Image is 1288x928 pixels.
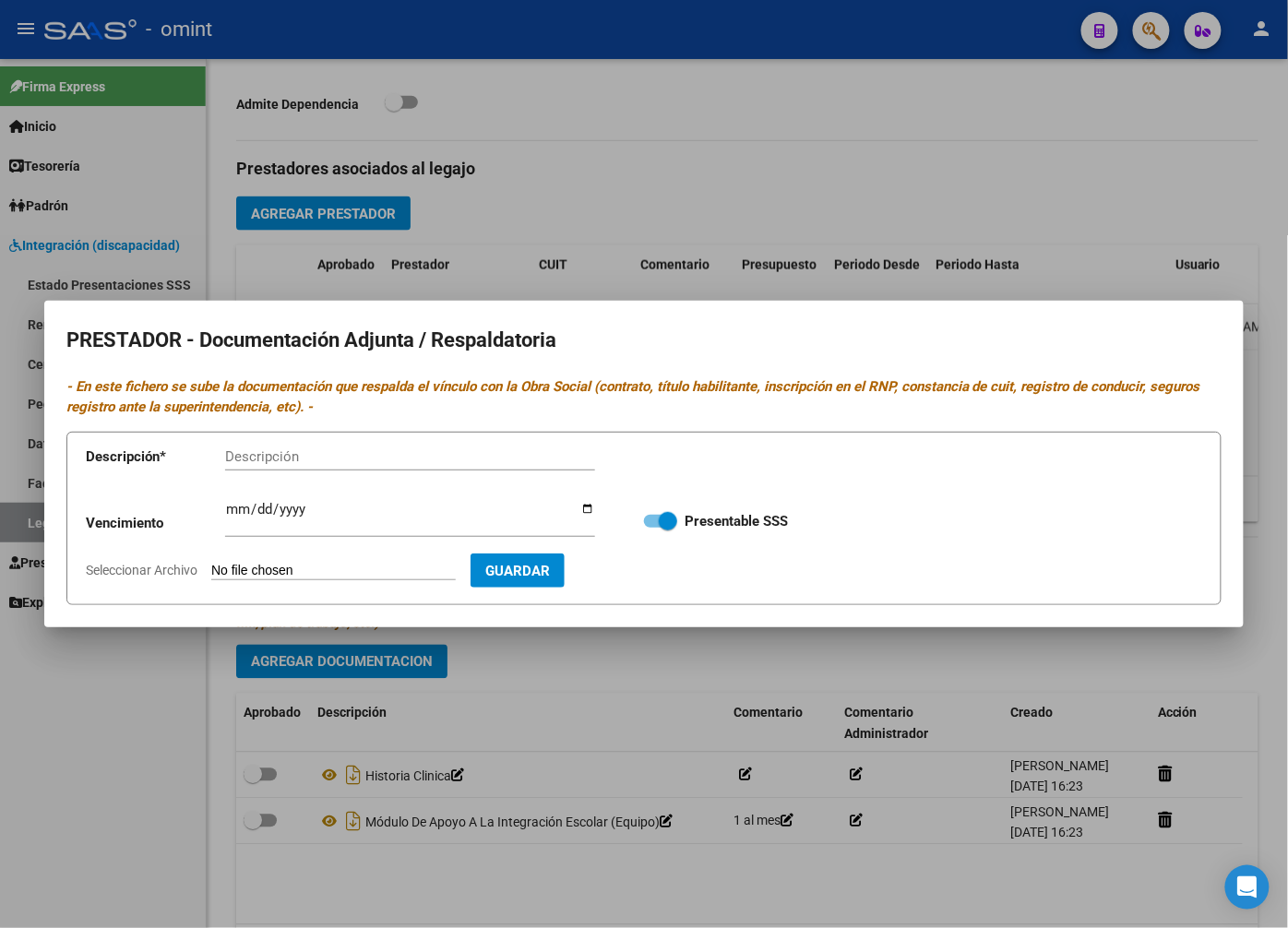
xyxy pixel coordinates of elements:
i: - En este fichero se sube la documentación que respalda el vínculo con la Obra Social (contrato, ... [66,378,1200,416]
span: Seleccionar Archivo [86,563,197,577]
div: Open Intercom Messenger [1225,865,1270,910]
h2: PRESTADOR - Documentación Adjunta / Respaldatoria [66,323,1222,358]
p: Vencimiento [86,513,225,534]
strong: Presentable SSS [685,513,788,529]
span: Guardar [485,563,550,579]
button: Guardar [471,553,565,588]
p: Descripción [86,446,225,468]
